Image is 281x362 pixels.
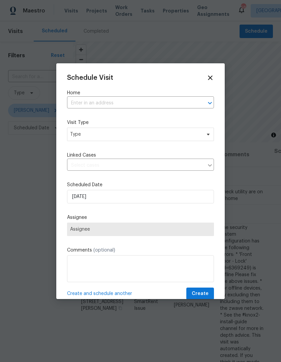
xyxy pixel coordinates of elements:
[192,290,209,298] span: Create
[67,90,214,96] label: Home
[67,74,113,81] span: Schedule Visit
[205,98,215,108] button: Open
[67,152,96,159] span: Linked Cases
[207,74,214,81] span: Close
[67,160,204,171] input: Select cases
[67,214,214,221] label: Assignee
[70,227,211,232] span: Assignee
[67,98,195,108] input: Enter in an address
[186,288,214,300] button: Create
[67,182,214,188] label: Scheduled Date
[93,248,115,253] span: (optional)
[67,190,214,203] input: M/D/YYYY
[67,247,214,254] label: Comments
[70,131,201,138] span: Type
[67,119,214,126] label: Visit Type
[67,290,132,297] span: Create and schedule another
